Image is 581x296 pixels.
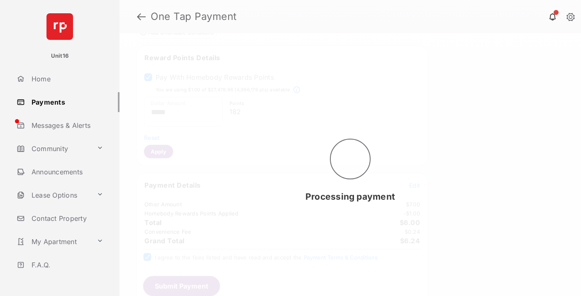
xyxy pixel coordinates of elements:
a: Announcements [13,162,120,182]
a: Messages & Alerts [13,115,120,135]
a: Lease Options [13,185,93,205]
img: svg+xml;base64,PHN2ZyB4bWxucz0iaHR0cDovL3d3dy53My5vcmcvMjAwMC9zdmciIHdpZHRoPSI2NCIgaGVpZ2h0PSI2NC... [46,13,73,40]
a: Payments [13,92,120,112]
p: Unit16 [51,52,69,60]
a: Home [13,69,120,89]
span: Processing payment [305,191,395,202]
a: F.A.Q. [13,255,120,275]
a: Contact Property [13,208,120,228]
a: Community [13,139,93,159]
a: My Apartment [13,232,93,252]
strong: One Tap Payment [151,12,237,22]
